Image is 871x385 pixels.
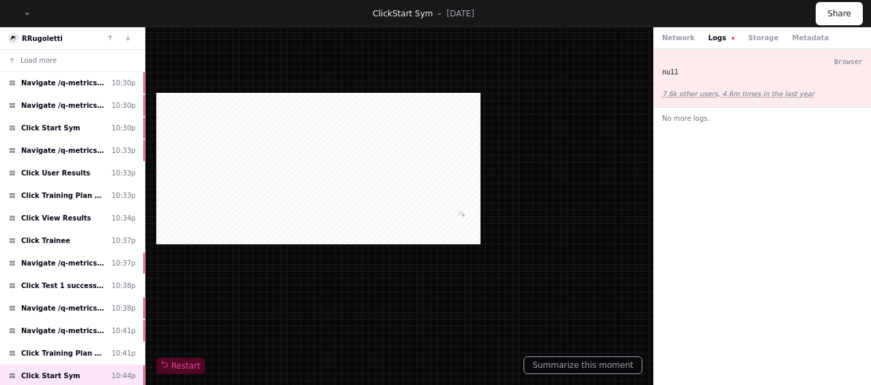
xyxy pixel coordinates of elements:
button: Network [662,33,695,43]
span: Navigate /q-metrics/training-plan/*/content [21,78,106,88]
div: 10:30p [111,123,135,133]
div: Browser [834,57,863,68]
div: 10:33p [111,145,135,156]
span: Navigate /q-metrics/training-plan/*/assignment/*/execution [21,258,106,268]
div: 10:30p [111,100,135,111]
span: Click Training Plan Results [21,348,106,358]
button: Logs [709,33,734,43]
a: 7.6k other users, 4.6m times in the last year [662,89,863,99]
div: 10:30p [111,78,135,88]
div: 10:41p [111,326,135,336]
span: Navigate /q-metrics/simulation/*/test [21,303,106,313]
div: 10:37p [111,236,135,246]
span: Click Training Plan Results [21,190,106,201]
span: Click Start Sym [21,123,80,133]
div: 10:33p [111,168,135,178]
span: Click [373,9,392,18]
div: 10:44p [111,371,135,381]
div: 10:41p [111,348,135,358]
span: Restart [160,360,201,371]
span: Start Sym [392,9,433,18]
span: Click Trainee [21,236,70,246]
div: null [662,68,863,78]
span: Navigate /q-metrics/reports (Reports) [21,326,106,336]
span: Click User Results [21,168,90,178]
p: [DATE] [446,8,474,19]
button: No more logs. [654,108,871,129]
button: Storage [748,33,778,43]
button: Summarize this moment [524,356,642,374]
span: No more logs. [662,113,710,124]
span: Click Test 1 successful completion needed [21,281,106,291]
div: 10:37p [111,258,135,268]
span: Click Start Sym [21,371,80,381]
span: Navigate /q-metrics/simulation/*/preview_practice [21,100,106,111]
div: 10:33p [111,190,135,201]
img: 14.svg [10,34,18,43]
span: Load more [20,55,57,66]
span: Click View Results [21,213,91,223]
button: Metadata [792,33,829,43]
span: Navigate /q-metrics/reports (Reports) [21,145,106,156]
div: 10:34p [111,213,135,223]
button: Share [816,2,863,25]
a: RRugoletti [22,35,63,42]
div: 10:38p [111,281,135,291]
div: 10:38p [111,303,135,313]
button: Restart [156,358,205,374]
app-text-suspense: 7.6k other users, 4.6m times in the last year [662,90,814,98]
